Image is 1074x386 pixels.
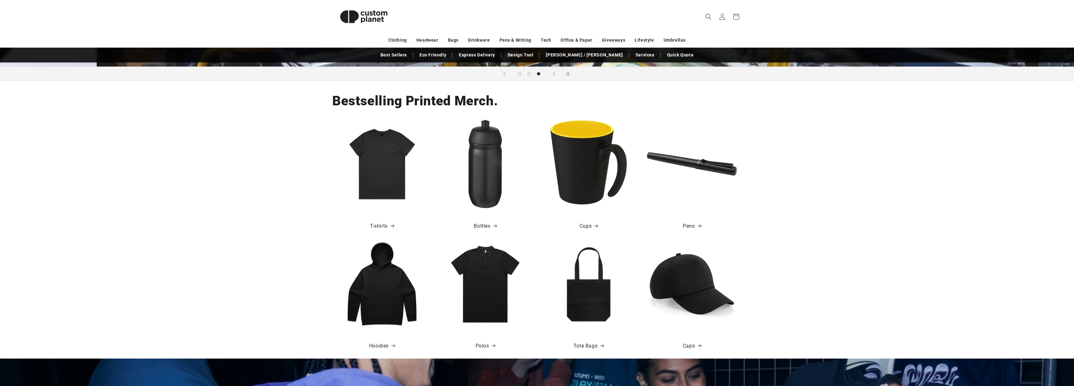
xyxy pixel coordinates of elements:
a: Caps [683,342,701,351]
a: Pens & Writing [500,35,531,46]
a: Best Sellers [377,50,410,61]
a: Office & Paper [561,35,592,46]
a: Design Tool [505,50,537,61]
a: Bottles [474,222,497,231]
button: Load slide 2 of 3 [524,69,534,79]
h2: Bestselling Printed Merch. [332,92,498,109]
a: Umbrellas [664,35,686,46]
a: Polos [476,342,495,351]
a: Bags [448,35,459,46]
summary: Search [701,10,715,24]
img: Oli 360 ml ceramic mug with handle [544,119,634,209]
a: Lifestyle [635,35,654,46]
a: Tech [541,35,551,46]
a: Drinkware [468,35,490,46]
a: T-shirts [370,222,394,231]
a: [PERSON_NAME] / [PERSON_NAME] [543,50,626,61]
button: Load slide 1 of 3 [515,69,524,79]
a: Tote Bags [574,342,604,351]
button: Next slide [547,67,561,81]
img: Custom Planet [332,3,395,31]
button: Load slide 3 of 3 [534,69,543,79]
button: Pause slideshow [563,67,577,81]
a: Headwear [416,35,438,46]
a: Clothing [388,35,407,46]
button: Previous slide [497,67,511,81]
a: Giveaways [602,35,625,46]
a: Hoodies [369,342,395,351]
a: Express Delivery [456,50,498,61]
img: HydroFlex™ 500 ml squeezy sport bottle [440,119,530,209]
a: Cups [580,222,598,231]
iframe: Chat Widget [966,318,1074,386]
a: Eco Friendly [416,50,449,61]
a: Services [632,50,658,61]
a: Pens [683,222,701,231]
a: Quick Quote [664,50,697,61]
